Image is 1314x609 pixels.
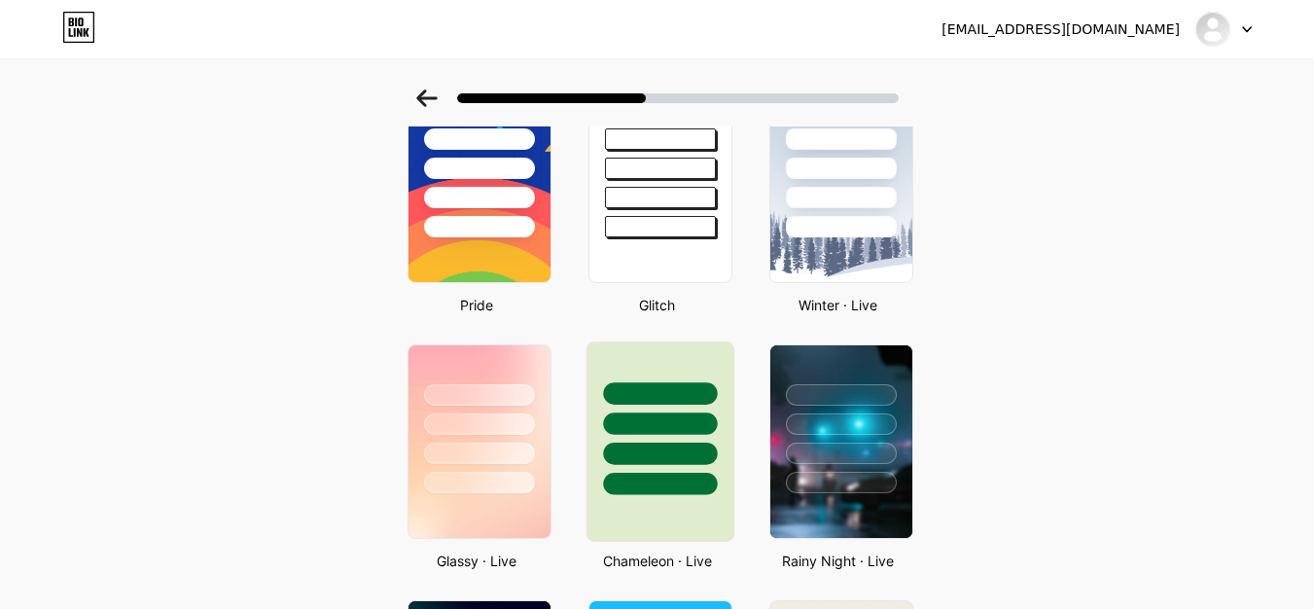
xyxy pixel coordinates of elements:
[1194,11,1231,48] img: taifookfurnishing
[402,295,551,315] div: Pride
[583,295,732,315] div: Glitch
[764,295,913,315] div: Winter · Live
[402,551,551,571] div: Glassy · Live
[583,551,732,571] div: Chameleon · Live
[764,551,913,571] div: Rainy Night · Live
[941,19,1180,40] div: [EMAIL_ADDRESS][DOMAIN_NAME]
